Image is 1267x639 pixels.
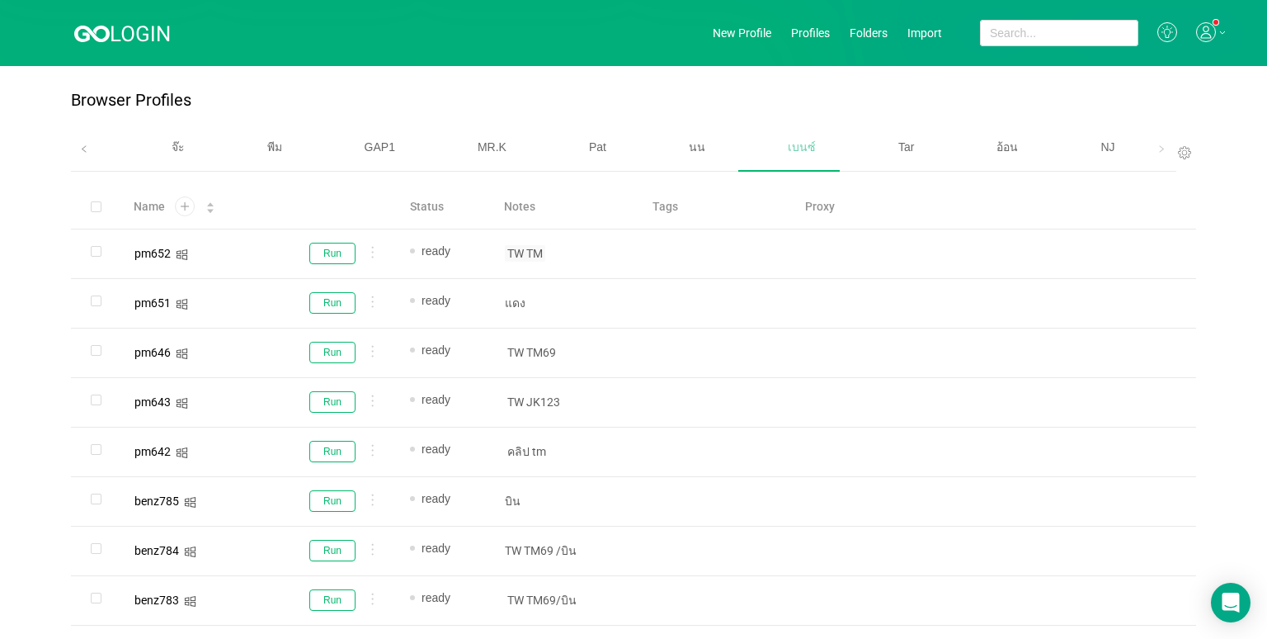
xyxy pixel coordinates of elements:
span: Proxy [805,198,835,215]
span: TW TM69 [505,344,558,361]
sup: 1 [1213,20,1218,25]
button: Run [309,391,356,413]
span: NJ [1100,140,1114,154]
button: Run [309,441,356,462]
button: Run [309,292,356,314]
span: Status [410,198,444,215]
span: MR.K [478,140,506,154]
span: Pat [589,140,606,154]
span: ready [422,591,450,604]
a: New Profile [713,26,771,40]
i: icon: windows [176,248,188,261]
div: benz783 [134,594,179,606]
span: นน [689,140,705,154]
p: Browser Profiles [71,91,191,110]
i: icon: windows [184,546,196,558]
span: อ้อน [996,140,1018,154]
a: Folders [850,26,888,40]
span: TW TM69/บิน [505,592,579,608]
span: ready [422,343,450,357]
button: Run [309,243,356,264]
div: benz784 [134,545,179,556]
span: จ๊ะ [172,140,185,154]
i: icon: windows [184,496,196,509]
span: เบนซ์ [788,140,816,154]
span: Notes [504,198,535,215]
div: pm646 [134,347,171,358]
span: ready [422,294,450,307]
span: ready [422,393,450,406]
span: Tar [898,140,914,154]
div: Sort [205,200,215,211]
span: Tags [652,198,678,215]
span: ready [422,492,450,505]
input: Search... [980,20,1138,46]
button: Run [309,490,356,512]
a: Profiles [791,26,830,40]
i: icon: windows [176,298,188,310]
i: icon: right [1157,145,1166,154]
i: icon: left [80,145,88,154]
p: TW TM69 [505,542,625,559]
span: ready [422,443,450,456]
span: TW TM [505,245,545,262]
button: Run [309,589,356,611]
span: ready [422,542,450,555]
p: แดง [505,295,625,311]
i: icon: caret-up [206,201,215,206]
i: icon: windows [176,447,188,459]
div: Open Intercom Messenger [1211,583,1251,622]
button: Run [309,342,356,363]
button: Run [309,540,356,561]
span: Name [134,198,165,215]
span: พีม [267,140,282,154]
div: pm652 [134,248,171,259]
i: icon: caret-down [206,206,215,211]
div: pm643 [134,396,171,408]
i: icon: windows [176,397,188,409]
i: icon: windows [184,595,196,608]
div: benz785 [134,495,179,507]
div: pm642 [134,446,171,457]
p: บิน [505,493,625,509]
a: Import [907,26,942,40]
span: /บิน [553,542,579,559]
div: pm651 [134,297,171,309]
span: TW JK123 [505,394,563,410]
span: ready [422,244,450,258]
span: GAP1 [365,140,395,154]
i: icon: windows [176,348,188,360]
span: คลิป tm [505,443,549,460]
